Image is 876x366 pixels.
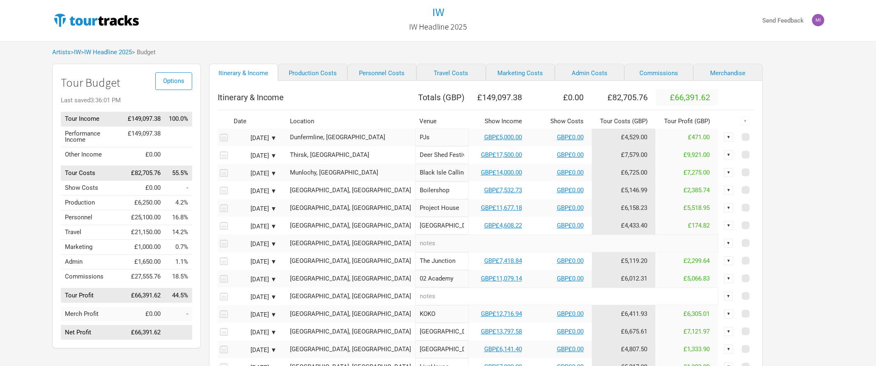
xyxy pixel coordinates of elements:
[61,307,124,321] td: Merch Profit
[232,135,277,141] div: [DATE] ▼
[286,114,415,129] th: Location
[481,328,522,335] a: GBP£13,797.58
[165,181,192,196] td: Show Costs as % of Tour Income
[693,64,763,81] a: Merchandise
[486,64,555,81] a: Marketing Costs
[61,210,124,225] td: Personnel
[592,182,656,199] td: Tour Cost allocation from Production, Personnel, Travel, Marketing, Admin & Commissions
[165,255,192,269] td: Admin as % of Tour Income
[683,275,710,282] span: £5,066.83
[61,147,124,162] td: Other Income
[557,222,584,229] a: GBP£0.00
[415,89,469,106] th: Totals ( GBP )
[165,325,192,340] td: Net Profit as % of Tour Income
[530,89,592,106] th: £0.00
[84,48,132,56] a: IW Headline 2025
[61,126,124,147] td: Performance Income
[592,305,656,323] td: Tour Cost allocation from Production, Personnel, Travel, Marketing, Admin & Commissions
[290,170,411,176] div: Munlochy, United Kingdom
[415,323,469,341] input: New Century Hall
[557,345,584,353] a: GBP£0.00
[74,48,81,56] a: IW
[724,221,733,230] div: ▼
[592,270,656,288] td: Tour Cost allocation from Production, Personnel, Travel, Marketing, Admin & Commissions
[724,309,733,318] div: ▼
[683,328,710,335] span: £7,121.97
[290,311,411,317] div: London, United Kingdom
[61,288,124,303] td: Tour Profit
[165,269,192,284] td: Commissions as % of Tour Income
[132,49,156,55] span: > Budget
[683,169,710,176] span: £7,275.00
[683,310,710,318] span: £6,305.01
[724,186,733,195] div: ▼
[163,77,184,85] span: Options
[530,114,592,129] th: Show Costs
[232,312,277,318] div: [DATE] ▼
[290,346,411,352] div: Aberdeen, United Kingdom
[432,5,444,19] h1: IW
[415,288,718,305] input: notes
[481,151,522,159] a: GBP£17,500.00
[290,134,411,140] div: Dunfermline, United Kingdom
[557,186,584,194] a: GBP£0.00
[71,49,81,55] span: >
[415,270,469,288] input: 02 Academy
[415,199,469,217] input: Project House
[124,325,165,340] td: £66,391.62
[484,134,522,141] a: GBP£5,000.00
[415,146,469,164] input: Deer Shed Festival
[232,294,277,300] div: [DATE] ▼
[124,166,165,181] td: £82,705.76
[209,64,278,81] a: Itinerary & Income
[52,12,141,28] img: TourTracks
[290,240,411,246] div: Cambridge, United Kingdom
[290,223,411,229] div: Wolverhampton, United Kingdom
[683,186,710,194] span: £2,385.74
[409,18,467,35] a: IW Headline 2025
[232,241,277,247] div: [DATE] ▼
[416,64,486,81] a: Travel Costs
[415,217,469,235] input: Wulfrun Hall
[592,164,656,182] td: Tour Cost allocation from Production, Personnel, Travel, Marketing, Admin & Commissions
[165,166,192,181] td: Tour Costs as % of Tour Income
[724,239,733,248] div: ▼
[557,257,584,265] a: GBP£0.00
[592,146,656,164] td: Tour Cost allocation from Production, Personnel, Travel, Marketing, Admin & Commissions
[124,307,165,321] td: £0.00
[724,133,733,142] div: ▼
[415,235,718,252] input: notes
[165,210,192,225] td: Personnel as % of Tour Income
[724,150,733,159] div: ▼
[61,255,124,269] td: Admin
[415,341,469,358] input: Beach Ballroom
[415,129,469,146] input: PJs
[165,147,192,162] td: Other Income as % of Tour Income
[61,240,124,255] td: Marketing
[656,114,718,129] th: Tour Profit ( GBP )
[165,307,192,321] td: Merch Profit as % of Tour Income
[724,345,733,354] div: ▼
[124,269,165,284] td: £27,555.76
[592,199,656,217] td: Tour Cost allocation from Production, Personnel, Travel, Marketing, Admin & Commissions
[290,258,411,264] div: Cambridge, United Kingdom
[555,64,624,81] a: Admin Costs
[484,222,522,229] a: GBP£4,608.22
[61,76,192,89] h1: Tour Budget
[232,170,277,177] div: [DATE] ▼
[61,97,192,104] div: Last saved 3:36:01 PM
[232,347,277,353] div: [DATE] ▼
[232,276,277,283] div: [DATE] ▼
[124,196,165,210] td: £6,250.00
[290,329,411,335] div: Manchester, United Kingdom
[230,114,283,129] th: Date
[61,112,124,127] td: Tour Income
[688,134,710,141] span: £471.00
[724,274,733,283] div: ▼
[124,288,165,303] td: £66,391.62
[741,117,750,126] div: ▼
[165,112,192,127] td: Tour Income as % of Tour Income
[724,203,733,212] div: ▼
[481,169,522,176] a: GBP£14,000.00
[278,64,347,81] a: Production Costs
